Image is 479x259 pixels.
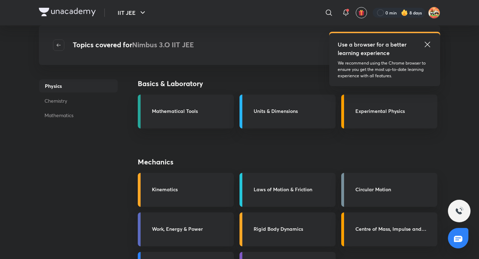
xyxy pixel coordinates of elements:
[239,212,336,246] a: Rigid Body Dynamics
[358,10,365,16] img: avatar
[152,225,230,233] h3: Work, Energy & Power
[355,225,433,233] h3: Centre of Mass, Impulse and Collisions
[338,40,408,57] h5: Use a browser for a better learning experience
[254,186,331,193] h3: Laws of Motion & Friction
[355,107,433,115] h3: Experimental Physics
[138,173,234,207] a: Kinematics
[341,95,437,128] a: Experimental Physics
[113,6,151,20] button: IIT JEE
[152,186,230,193] h3: Kinematics
[39,79,118,93] p: Physics
[39,8,96,16] img: Company Logo
[138,95,234,128] a: Mathematical Tools
[39,8,96,18] a: Company Logo
[239,173,336,207] a: Laws of Motion & Friction
[39,94,118,107] p: Chemistry
[355,186,433,193] h3: Circular Motion
[341,212,437,246] a: Centre of Mass, Impulse and Collisions
[138,157,403,167] h4: Mechanics
[428,7,440,19] img: Aniket Kumar Barnwal
[39,109,118,122] p: Mathematics
[254,225,331,233] h3: Rigid Body Dynamics
[138,212,234,246] a: Work, Energy & Power
[152,107,230,115] h3: Mathematical Tools
[356,7,367,18] button: avatar
[138,78,403,89] h4: Basics & Laboratory
[132,40,194,49] span: Nimbus 3.O IIT JEE
[254,107,331,115] h3: Units & Dimensions
[341,173,437,207] a: Circular Motion
[401,9,408,16] img: streak
[73,40,194,51] h4: Topics covered for
[455,207,463,215] img: ttu
[239,95,336,128] a: Units & Dimensions
[338,60,432,79] p: We recommend using the Chrome browser to ensure you get the most up-to-date learning experience w...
